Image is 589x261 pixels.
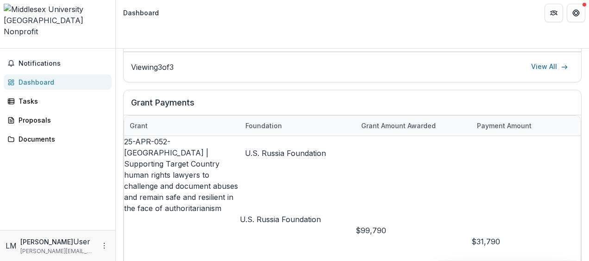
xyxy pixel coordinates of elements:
[4,75,112,90] a: Dashboard
[356,121,441,130] div: Grant amount awarded
[526,60,574,75] a: View All
[131,98,574,115] h2: Grant Payments
[356,225,471,236] div: $99,790
[20,247,95,255] p: [PERSON_NAME][EMAIL_ADDRESS][DOMAIN_NAME]
[19,134,104,144] div: Documents
[4,112,112,128] a: Proposals
[73,236,90,247] p: User
[356,116,471,136] div: Grant amount awarded
[123,8,159,18] div: Dashboard
[245,148,326,159] p: U.S. Russia Foundation
[99,240,110,251] button: More
[4,93,112,109] a: Tasks
[19,96,104,106] div: Tasks
[567,4,585,22] button: Get Help
[240,116,356,136] div: Foundation
[471,116,587,136] div: Payment Amount
[124,116,240,136] div: Grant
[20,237,73,247] p: [PERSON_NAME]
[19,77,104,87] div: Dashboard
[6,240,17,251] div: Laura McCartan
[124,137,238,213] a: 25-APR-052-[GEOGRAPHIC_DATA] | Supporting Target Country human rights lawyers to challenge and do...
[471,236,587,247] div: $31,790
[240,121,288,130] div: Foundation
[545,4,563,22] button: Partners
[240,214,356,225] p: U.S. Russia Foundation
[119,6,163,19] nav: breadcrumb
[124,121,153,130] div: Grant
[4,27,38,36] span: Nonprofit
[4,4,112,15] img: Middlesex University
[471,121,537,130] div: Payment Amount
[131,62,174,73] p: Viewing 3 of 3
[4,56,112,71] button: Notifications
[19,60,108,68] span: Notifications
[4,15,112,26] div: [GEOGRAPHIC_DATA]
[19,115,104,125] div: Proposals
[4,131,112,147] a: Documents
